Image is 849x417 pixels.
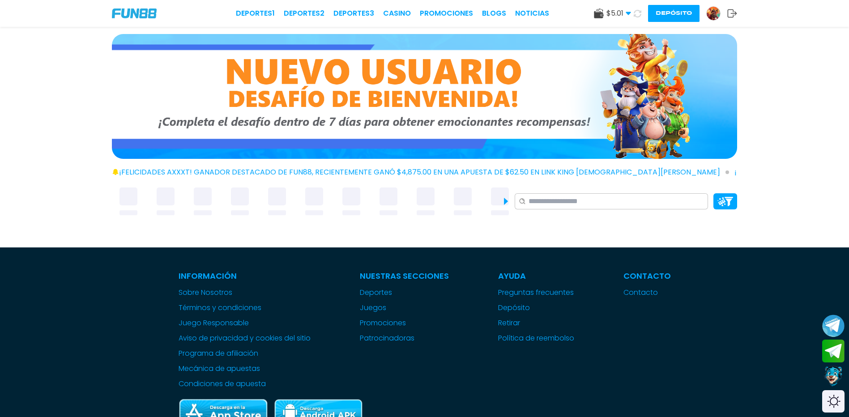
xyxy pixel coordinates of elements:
span: ¡FELICIDADES axxxt! GANADOR DESTACADO DE FUN88, RECIENTEMENTE GANÓ $4,875.00 EN UNA APUESTA DE $6... [119,167,729,178]
button: Depósito [648,5,700,22]
a: Retirar [498,318,574,328]
a: Deportes2 [284,8,324,19]
a: Condiciones de apuesta [179,379,311,389]
p: Ayuda [498,270,574,282]
img: Avatar [707,7,720,20]
a: NOTICIAS [515,8,549,19]
a: Deportes [360,287,449,298]
a: Patrocinadoras [360,333,449,344]
a: CASINO [383,8,411,19]
a: Preguntas frecuentes [498,287,574,298]
a: Juego Responsable [179,318,311,328]
a: Promociones [420,8,473,19]
a: Aviso de privacidad y cookies del sitio [179,333,311,344]
a: Contacto [623,287,671,298]
button: Join telegram [822,340,845,363]
a: Avatar [706,6,727,21]
p: Contacto [623,270,671,282]
p: Información [179,270,311,282]
p: Nuestras Secciones [360,270,449,282]
button: Join telegram channel [822,314,845,337]
a: Programa de afiliación [179,348,311,359]
a: Sobre Nosotros [179,287,311,298]
a: Deportes3 [333,8,374,19]
a: Promociones [360,318,449,328]
button: Juegos [360,302,386,313]
a: Términos y condiciones [179,302,311,313]
span: $ 5.01 [606,8,631,19]
img: Company Logo [112,9,157,18]
img: Platform Filter [717,197,733,206]
button: Contact customer service [822,365,845,388]
div: Switch theme [822,390,845,413]
a: BLOGS [482,8,506,19]
a: Deportes1 [236,8,275,19]
a: Política de reembolso [498,333,574,344]
a: Mecánica de apuestas [179,363,311,374]
a: Depósito [498,302,574,313]
img: Bono de Nuevo Jugador [112,34,737,159]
